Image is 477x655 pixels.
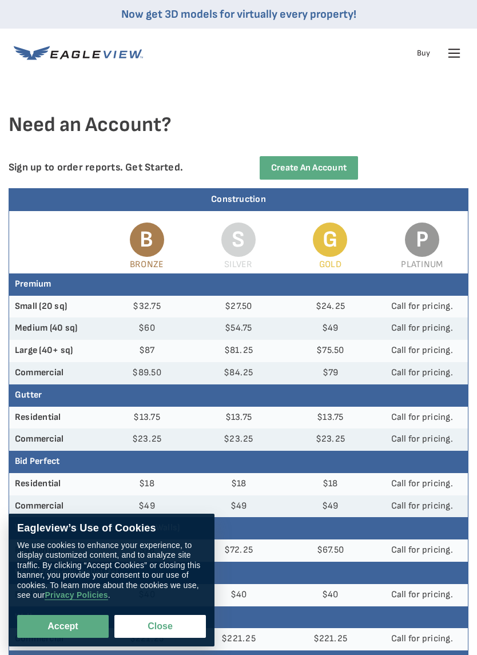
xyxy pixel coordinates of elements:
td: Call for pricing. [376,539,468,562]
td: Call for pricing. [376,407,468,429]
td: $49 [284,495,376,518]
td: $24.25 [284,296,376,318]
td: $221.25 [284,628,376,650]
span: P [405,223,439,257]
th: Small (20 sq) [9,296,101,318]
td: $18 [101,473,192,495]
a: Now get 3D models for virtually every property! [121,7,356,21]
td: $23.25 [284,428,376,451]
th: Commercial [9,428,101,451]
td: Call for pricing. [376,473,468,495]
td: $49 [193,495,284,518]
span: S [221,223,256,257]
th: Walls (formerly WallsLite) [9,562,468,584]
span: Bronze [130,259,164,270]
th: Walls, Windows & Doors (formerly Walls) [9,517,468,539]
td: Call for pricing. [376,340,468,362]
td: $54.75 [193,317,284,340]
td: $40 [284,584,376,606]
td: $60 [101,317,192,340]
td: Call for pricing. [376,362,468,384]
th: Commercial [9,362,101,384]
td: $87 [101,340,192,362]
div: Eagleview’s Use of Cookies [17,522,206,535]
td: $81.25 [193,340,284,362]
span: Silver [224,259,252,270]
th: Commercial [9,495,101,518]
td: $79 [284,362,376,384]
td: $75.50 [284,340,376,362]
td: $27.50 [193,296,284,318]
span: Gold [319,259,341,270]
a: Create an Account [260,156,358,180]
td: Call for pricing. [376,296,468,318]
th: Large (40+ sq) [9,340,101,362]
span: Platinum [401,259,443,270]
td: $18 [193,473,284,495]
td: $49 [284,317,376,340]
th: Premium [9,273,468,296]
a: Buy [417,46,430,60]
td: $72.25 [193,539,284,562]
td: Call for pricing. [376,584,468,606]
th: Residential [9,407,101,429]
span: B [130,223,164,257]
td: Call for pricing. [376,628,468,650]
th: Bid Perfect [9,451,468,473]
td: $67.50 [284,539,376,562]
td: $13.75 [101,407,192,429]
td: Call for pricing. [376,428,468,451]
th: Residential [9,473,101,495]
p: Sign up to order reports. Get Started. [9,161,220,174]
h4: Need an Account? [9,112,468,156]
td: $49 [101,495,192,518]
td: Call for pricing. [376,495,468,518]
th: Medium (40 sq) [9,317,101,340]
a: Privacy Policies [45,591,108,601]
td: $13.75 [284,407,376,429]
td: $32.75 [101,296,192,318]
span: G [313,223,347,257]
div: Construction [9,189,468,211]
td: Call for pricing. [376,317,468,340]
td: $13.75 [193,407,284,429]
td: $23.25 [193,428,284,451]
td: $221.25 [193,628,284,650]
th: Gutter [9,384,468,407]
td: $18 [284,473,376,495]
td: $23.25 [101,428,192,451]
div: We use cookies to enhance your experience, to display customized content, and to analyze site tra... [17,541,206,601]
td: $89.50 [101,362,192,384]
button: Close [114,615,206,638]
td: $40 [193,584,284,606]
th: Walls [9,606,468,629]
td: $84.25 [193,362,284,384]
button: Accept [17,615,109,638]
